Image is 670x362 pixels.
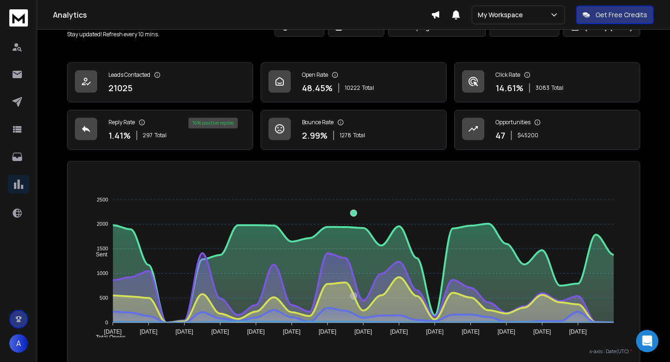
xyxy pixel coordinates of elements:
[569,328,587,335] tspan: [DATE]
[283,328,301,335] tspan: [DATE]
[536,84,549,92] span: 3083
[97,246,108,251] tspan: 1500
[108,119,135,126] p: Reply Rate
[302,129,328,142] p: 2.99 %
[89,251,107,258] span: Sent
[175,328,193,335] tspan: [DATE]
[496,81,523,94] p: 14.61 %
[636,330,658,352] div: Open Intercom Messenger
[67,31,159,38] p: Stay updated! Refresh every 10 mins.
[353,132,365,139] span: Total
[551,84,563,92] span: Total
[108,81,133,94] p: 21025
[302,71,328,79] p: Open Rate
[188,118,238,128] div: 16 % positive replies
[462,328,480,335] tspan: [DATE]
[596,10,647,20] p: Get Free Credits
[9,334,28,353] button: A
[261,62,447,102] a: Open Rate48.45%10222Total
[143,132,153,139] span: 297
[140,328,157,335] tspan: [DATE]
[247,328,265,335] tspan: [DATE]
[426,328,444,335] tspan: [DATE]
[496,71,520,79] p: Click Rate
[496,119,530,126] p: Opportunities
[478,10,527,20] p: My Workspace
[362,84,374,92] span: Total
[104,328,122,335] tspan: [DATE]
[108,129,131,142] p: 1.41 %
[100,295,108,301] tspan: 500
[97,197,108,202] tspan: 2500
[390,328,408,335] tspan: [DATE]
[496,129,505,142] p: 47
[340,132,351,139] span: 1278
[454,110,640,150] a: Opportunities47$45200
[211,328,229,335] tspan: [DATE]
[154,132,167,139] span: Total
[105,320,108,325] tspan: 0
[576,6,654,24] button: Get Free Credits
[97,221,108,227] tspan: 2000
[355,328,372,335] tspan: [DATE]
[75,348,632,355] p: x-axis : Date(UTC)
[89,334,126,341] span: Total Opens
[454,62,640,102] a: Click Rate14.61%3083Total
[9,9,28,27] img: logo
[67,62,253,102] a: Leads Contacted21025
[345,84,360,92] span: 10222
[302,119,334,126] p: Bounce Rate
[302,81,333,94] p: 48.45 %
[97,270,108,276] tspan: 1000
[517,132,538,139] p: $ 45200
[108,71,150,79] p: Leads Contacted
[67,110,253,150] a: Reply Rate1.41%297Total16% positive replies
[319,328,336,335] tspan: [DATE]
[497,328,515,335] tspan: [DATE]
[53,9,431,20] h1: Analytics
[261,110,447,150] a: Bounce Rate2.99%1278Total
[533,328,551,335] tspan: [DATE]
